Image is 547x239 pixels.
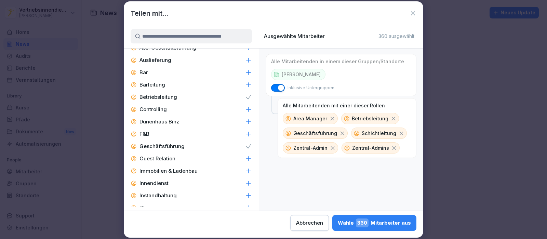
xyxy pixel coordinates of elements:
p: Innendienst [139,180,169,187]
p: Zentral-Admin [293,144,328,151]
p: Immobilien & Ladenbau [139,168,198,174]
p: [PERSON_NAME] [282,71,321,78]
p: Betriebsleitung [352,115,388,122]
p: 360 ausgewählt [378,33,414,39]
p: Inklusive Untergruppen [288,85,334,91]
p: Barleitung [139,81,165,88]
p: Area Manager [293,115,327,122]
p: Guest Relation [139,155,175,162]
p: Geschäftsführung [293,130,337,137]
h1: Teilen mit... [131,8,169,18]
p: Schichtleitung [362,130,396,137]
p: Auslieferung [139,57,171,64]
p: Dünenhaus Binz [139,118,179,125]
p: Betriebsleitung [139,94,177,101]
p: Alle Mitarbeitenden mit einer dieser Rollen [283,103,385,109]
p: Geschäftsführung [139,143,185,150]
p: Instandhaltung [139,192,177,199]
span: 360 [356,218,369,227]
p: Ausgewählte Mitarbeiter [264,33,325,39]
p: F&B [139,131,149,137]
button: Wähle360Mitarbeiter aus [332,215,416,231]
button: Abbrechen [290,215,329,231]
p: Alle Mitarbeitenden in einem dieser Gruppen/Standorte [271,58,404,65]
div: Wähle Mitarbeiter aus [338,218,411,227]
p: Controlling [139,106,167,113]
div: Abbrechen [296,219,323,227]
p: IT [139,204,144,211]
p: Zentral-Admins [352,144,389,151]
p: Bar [139,69,148,76]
